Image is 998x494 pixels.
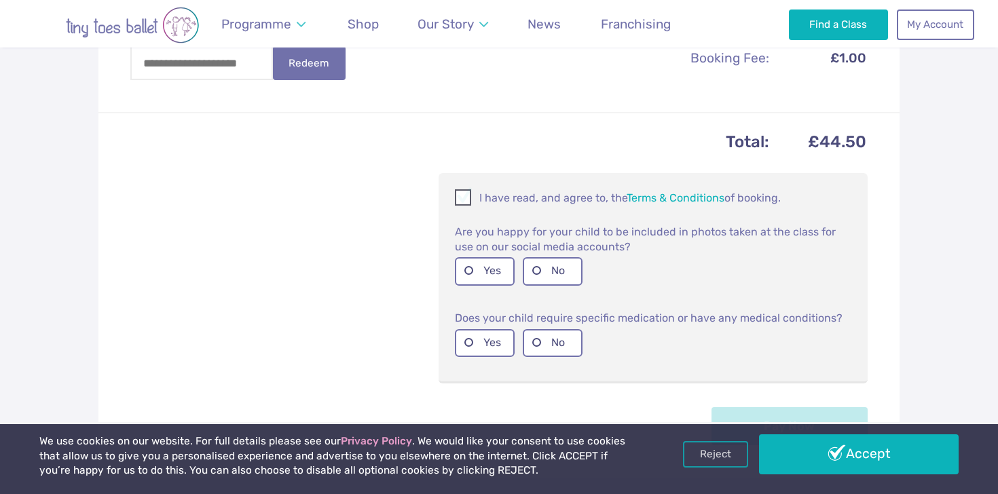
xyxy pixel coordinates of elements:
a: Programme [215,8,312,40]
label: No [523,257,583,285]
td: £44.50 [771,128,866,156]
a: Terms & Conditions [627,191,724,204]
span: Shop [348,16,379,32]
p: Does your child require specific medication or have any medical conditions? [455,310,851,326]
th: Total: [132,128,770,156]
span: News [528,16,561,32]
label: Yes [455,329,515,357]
button: Redeem [273,46,345,80]
a: Accept [759,434,959,474]
a: Find a Class [789,9,889,39]
a: Privacy Policy [341,435,412,447]
td: £1.00 [771,47,866,69]
a: News [521,8,568,40]
p: Are you happy for your child to be included in photos taken at the class for use on our social me... [455,223,851,254]
label: Yes [455,257,515,285]
span: Programme [221,16,291,32]
label: No [523,329,583,357]
a: Shop [341,8,385,40]
a: Reject [683,441,748,467]
a: Our Story [411,8,495,40]
p: We use cookies on our website. For full details please see our . We would like your consent to us... [39,434,637,478]
span: Franchising [601,16,671,32]
a: Franchising [594,8,677,40]
p: I have read, and agree to, the of booking. [455,189,851,206]
button: Pay Now [711,407,868,445]
a: My Account [897,9,974,39]
img: tiny toes ballet [24,7,241,43]
span: Our Story [418,16,474,32]
th: Booking Fee: [625,47,770,69]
